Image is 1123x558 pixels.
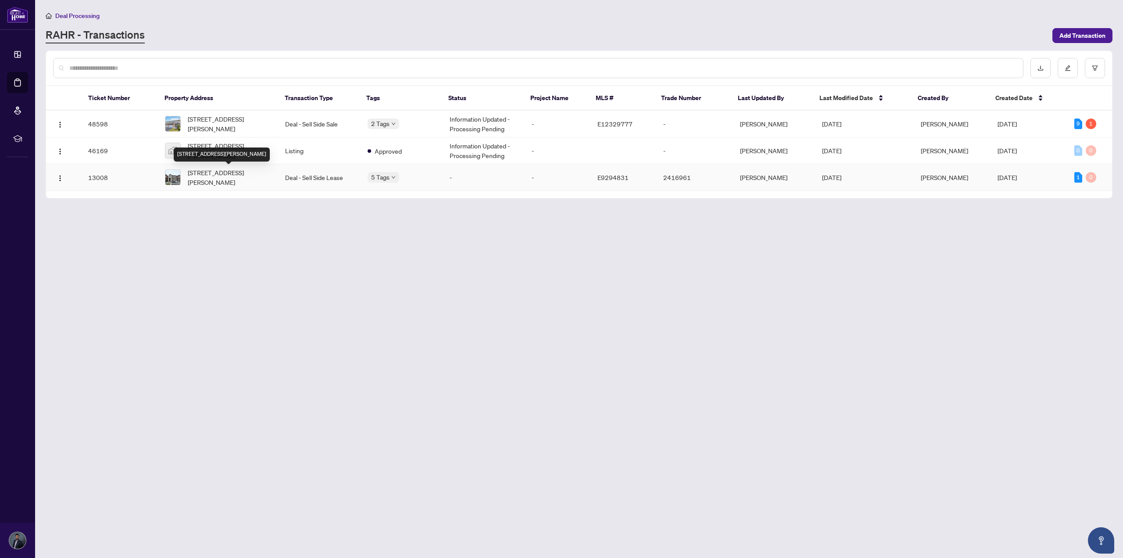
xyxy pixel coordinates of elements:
[998,120,1017,128] span: [DATE]
[812,86,911,111] th: Last Modified Date
[53,170,67,184] button: Logo
[995,93,1033,103] span: Created Date
[1092,65,1098,71] span: filter
[1074,145,1082,156] div: 0
[523,86,589,111] th: Project Name
[998,173,1017,181] span: [DATE]
[46,13,52,19] span: home
[1065,65,1071,71] span: edit
[733,164,815,191] td: [PERSON_NAME]
[188,168,272,187] span: [STREET_ADDRESS][PERSON_NAME]
[921,173,968,181] span: [PERSON_NAME]
[165,170,180,185] img: thumbnail-img
[656,137,733,164] td: -
[525,164,590,191] td: -
[188,114,272,133] span: [STREET_ADDRESS][PERSON_NAME]
[371,119,390,129] span: 2 Tags
[278,164,360,191] td: Deal - Sell Side Lease
[921,147,968,155] span: [PERSON_NAME]
[391,122,396,126] span: down
[1058,58,1078,78] button: edit
[188,141,272,160] span: [STREET_ADDRESS][PERSON_NAME]
[822,120,841,128] span: [DATE]
[57,175,64,182] img: Logo
[174,148,270,162] div: [STREET_ADDRESS][PERSON_NAME]
[443,164,525,191] td: -
[733,111,815,137] td: [PERSON_NAME]
[391,175,396,180] span: down
[1059,29,1105,43] span: Add Transaction
[911,86,988,111] th: Created By
[1086,172,1096,183] div: 0
[278,137,360,164] td: Listing
[157,86,278,111] th: Property Address
[597,173,629,181] span: E9294831
[165,143,180,158] img: thumbnail-img
[589,86,654,111] th: MLS #
[822,173,841,181] span: [DATE]
[656,164,733,191] td: 2416961
[819,93,873,103] span: Last Modified Date
[443,137,525,164] td: Information Updated - Processing Pending
[822,147,841,155] span: [DATE]
[654,86,730,111] th: Trade Number
[375,146,402,156] span: Approved
[53,144,67,158] button: Logo
[998,147,1017,155] span: [DATE]
[988,86,1065,111] th: Created Date
[359,86,441,111] th: Tags
[57,121,64,128] img: Logo
[1086,145,1096,156] div: 0
[525,111,590,137] td: -
[57,148,64,155] img: Logo
[733,137,815,164] td: [PERSON_NAME]
[9,532,26,549] img: Profile Icon
[731,86,813,111] th: Last Updated By
[1052,28,1112,43] button: Add Transaction
[81,137,158,164] td: 46169
[278,86,360,111] th: Transaction Type
[1074,119,1082,129] div: 9
[165,116,180,131] img: thumbnail-img
[656,111,733,137] td: -
[81,86,157,111] th: Ticket Number
[53,117,67,131] button: Logo
[278,111,360,137] td: Deal - Sell Side Sale
[1074,172,1082,183] div: 1
[525,137,590,164] td: -
[81,111,158,137] td: 48598
[1086,119,1096,129] div: 1
[1030,58,1051,78] button: download
[1037,65,1044,71] span: download
[921,120,968,128] span: [PERSON_NAME]
[443,111,525,137] td: Information Updated - Processing Pending
[81,164,158,191] td: 13008
[1085,58,1105,78] button: filter
[371,172,390,182] span: 5 Tags
[1088,527,1114,554] button: Open asap
[597,120,633,128] span: E12329777
[46,28,145,43] a: RAHR - Transactions
[441,86,523,111] th: Status
[55,12,100,20] span: Deal Processing
[7,7,28,23] img: logo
